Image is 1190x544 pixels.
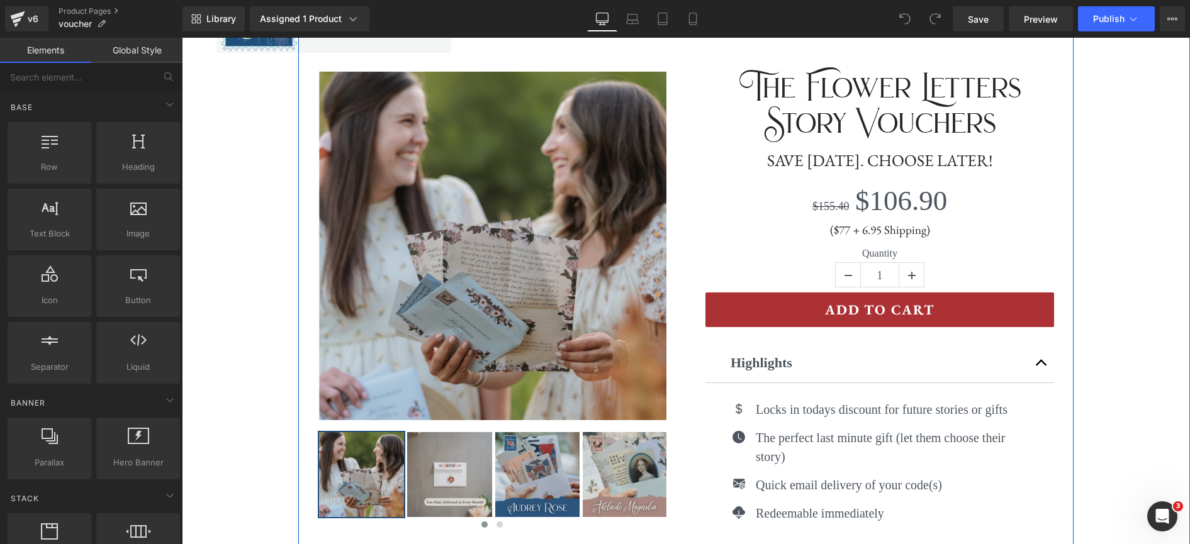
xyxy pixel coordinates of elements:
span: Icon [11,294,87,307]
img: The Flower Letters Story Voucher ($99.95+6.95 Shipping) [225,394,310,479]
span: Hero Banner [100,456,176,469]
div: To enrich screen reader interactions, please activate Accessibility in Grammarly extension settings [552,506,844,543]
span: $155.40 [631,162,668,175]
a: Preview [1009,6,1073,31]
strong: Highlights [549,317,610,333]
span: Parallax [11,456,87,469]
button: More [1160,6,1185,31]
p: The perfect last minute gift (let them choose their story) [574,391,853,428]
span: Save [968,13,989,26]
p: Codes will be delivered within 1 business day. Weekend purchases will be delivered by [DATE]. [552,506,844,543]
span: Library [206,13,236,25]
div: To enrich screen reader interactions, please activate Accessibility in Grammarly extension settings [524,33,872,103]
p: Story Vouchers [524,68,872,103]
a: New Library [182,6,245,31]
span: Image [100,227,176,240]
a: Laptop [617,6,648,31]
span: Row [11,160,87,174]
button: Undo [892,6,918,31]
a: Mobile [678,6,708,31]
span: Preview [1024,13,1058,26]
span: Base [9,101,34,113]
a: Tablet [648,6,678,31]
p: The Flower Letters [524,33,872,68]
span: Heading [100,160,176,174]
span: Separator [11,360,87,374]
div: To enrich screen reader interactions, please activate Accessibility in Grammarly extension settings [524,185,872,200]
a: Desktop [587,6,617,31]
span: Stack [9,492,40,504]
div: v6 [25,11,41,27]
p: Locks in todays discount for future stories or gifts [574,362,853,381]
h1: ($77 + 6.95 Shipping) [524,186,872,200]
button: Publish [1078,6,1155,31]
span: Publish [1093,14,1125,24]
span: Add To Cart [643,263,752,281]
span: Text Block [11,227,87,240]
button: Add To Cart [524,255,872,289]
button: Redo [923,6,948,31]
span: Banner [9,397,47,409]
div: Assigned 1 Product [260,13,359,25]
img: The Flower Letters Story Voucher ($99.95+6.95 Shipping) [137,394,222,479]
span: $106.90 [673,147,765,179]
p: Redeemable immediately [574,466,853,485]
img: The Flower Letters Story Voucher ($99.95+6.95 Shipping) [401,394,486,479]
a: Global Style [91,38,182,63]
span: 3 [1173,501,1183,511]
img: The Flower Letters Story Voucher ($99.95+6.95 Shipping) [313,394,398,479]
h1: SAVE [DATE]. CHOOSE LATER! [524,113,872,133]
img: The Flower Letters Story Voucher ($99.95+6.95 Shipping) [137,34,486,382]
a: v6 [5,6,48,31]
iframe: Intercom live chat [1147,501,1177,531]
p: Quick email delivery of your code(s) [574,438,853,457]
span: voucher [59,19,92,29]
div: To enrich screen reader interactions, please activate Accessibility in Grammarly extension settings [524,113,872,133]
span: Liquid [100,360,176,374]
span: Button [100,294,176,307]
label: Quantity [524,209,872,225]
a: Product Pages [59,6,182,16]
